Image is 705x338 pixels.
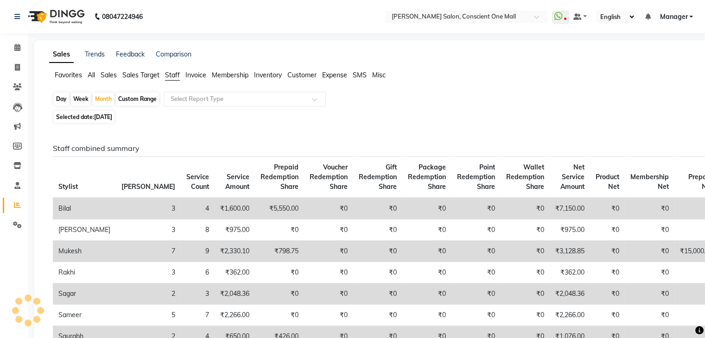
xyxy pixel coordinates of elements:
[49,46,74,63] a: Sales
[255,198,304,219] td: ₹5,550.00
[55,71,82,79] span: Favorites
[402,262,451,283] td: ₹0
[116,219,181,241] td: 3
[116,305,181,326] td: 5
[255,262,304,283] td: ₹0
[53,283,116,305] td: Sagar
[102,4,143,30] b: 08047224946
[451,283,501,305] td: ₹0
[506,163,544,191] span: Wallet Redemption Share
[215,283,255,305] td: ₹2,048.36
[630,173,669,191] span: Membership Net
[255,305,304,326] td: ₹0
[215,219,255,241] td: ₹975.00
[457,163,495,191] span: Point Redemption Share
[353,71,367,79] span: SMS
[402,305,451,326] td: ₹0
[590,283,625,305] td: ₹0
[402,198,451,219] td: ₹0
[53,305,116,326] td: Sameer
[359,163,397,191] span: Gift Redemption Share
[260,163,299,191] span: Prepaid Redemption Share
[254,71,282,79] span: Inventory
[116,241,181,262] td: 7
[181,219,215,241] td: 8
[93,93,114,106] div: Month
[88,71,95,79] span: All
[625,283,674,305] td: ₹0
[304,219,353,241] td: ₹0
[54,111,114,123] span: Selected date:
[625,262,674,283] td: ₹0
[53,241,116,262] td: Mukesh
[322,71,347,79] span: Expense
[310,163,348,191] span: Voucher Redemption Share
[590,198,625,219] td: ₹0
[590,241,625,262] td: ₹0
[215,262,255,283] td: ₹362.00
[255,219,304,241] td: ₹0
[24,4,87,30] img: logo
[353,283,402,305] td: ₹0
[501,283,550,305] td: ₹0
[372,71,386,79] span: Misc
[304,283,353,305] td: ₹0
[255,241,304,262] td: ₹798.75
[85,50,105,58] a: Trends
[116,50,145,58] a: Feedback
[53,262,116,283] td: Rakhi
[501,262,550,283] td: ₹0
[550,241,590,262] td: ₹3,128.85
[116,283,181,305] td: 2
[353,262,402,283] td: ₹0
[501,241,550,262] td: ₹0
[353,198,402,219] td: ₹0
[186,173,209,191] span: Service Count
[550,283,590,305] td: ₹2,048.36
[215,241,255,262] td: ₹2,330.10
[116,93,159,106] div: Custom Range
[451,219,501,241] td: ₹0
[590,219,625,241] td: ₹0
[215,305,255,326] td: ₹2,266.00
[53,198,116,219] td: Bilal
[550,198,590,219] td: ₹7,150.00
[165,71,180,79] span: Staff
[353,219,402,241] td: ₹0
[625,219,674,241] td: ₹0
[451,198,501,219] td: ₹0
[255,283,304,305] td: ₹0
[596,173,619,191] span: Product Net
[181,283,215,305] td: 3
[550,219,590,241] td: ₹975.00
[408,163,446,191] span: Package Redemption Share
[451,305,501,326] td: ₹0
[121,182,175,191] span: [PERSON_NAME]
[181,198,215,219] td: 4
[550,262,590,283] td: ₹362.00
[353,305,402,326] td: ₹0
[304,198,353,219] td: ₹0
[215,198,255,219] td: ₹1,600.00
[116,198,181,219] td: 3
[94,113,112,120] span: [DATE]
[501,219,550,241] td: ₹0
[625,241,674,262] td: ₹0
[402,241,451,262] td: ₹0
[116,262,181,283] td: 3
[181,262,215,283] td: 6
[501,198,550,219] td: ₹0
[304,305,353,326] td: ₹0
[71,93,91,106] div: Week
[402,283,451,305] td: ₹0
[122,71,159,79] span: Sales Target
[287,71,317,79] span: Customer
[225,173,249,191] span: Service Amount
[53,219,116,241] td: [PERSON_NAME]
[660,12,687,22] span: Manager
[58,182,78,191] span: Stylist
[550,305,590,326] td: ₹2,266.00
[54,93,69,106] div: Day
[101,71,117,79] span: Sales
[625,198,674,219] td: ₹0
